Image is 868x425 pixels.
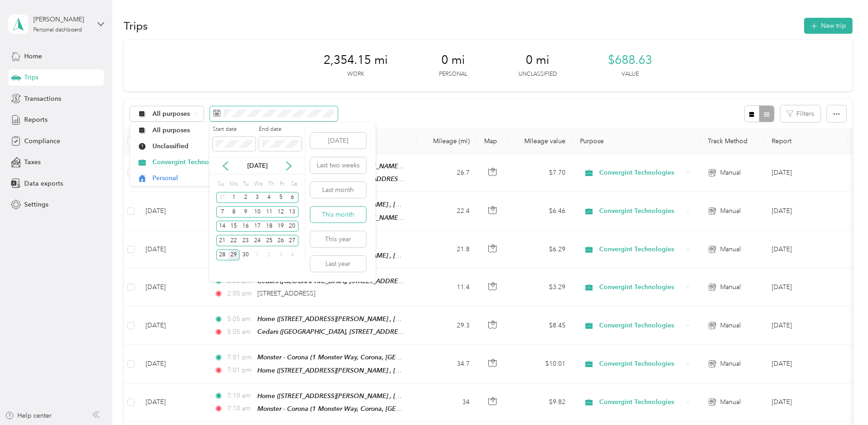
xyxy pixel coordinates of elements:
span: Convergint Technologies [599,244,683,254]
td: September 2025 [764,192,847,230]
span: 7:10 am [227,391,253,401]
p: [DATE] [238,161,277,171]
span: Home [24,52,42,61]
span: Home ([STREET_ADDRESS][PERSON_NAME] , [GEOGRAPHIC_DATA], [GEOGRAPHIC_DATA]) [257,252,527,259]
span: Transactions [24,94,61,104]
span: 7:01 pm [227,365,253,375]
button: Last two weeks [310,157,366,173]
div: Mo [228,177,238,190]
span: Settings [24,200,48,209]
span: Compliance [24,136,60,146]
button: Last month [310,182,366,198]
span: Work - [GEOGRAPHIC_DATA] ([STREET_ADDRESS] , [GEOGRAPHIC_DATA], [GEOGRAPHIC_DATA]) [257,175,542,183]
p: Unclassified [518,70,557,78]
div: 6 [287,192,298,203]
div: 4 [263,192,275,203]
span: 0 mi [441,53,465,67]
h1: Trips [124,21,148,31]
span: Convergint Technologies [599,397,683,407]
td: September 2025 [764,154,847,192]
span: Home ([STREET_ADDRESS][PERSON_NAME] , [GEOGRAPHIC_DATA], [GEOGRAPHIC_DATA]) [257,315,527,323]
td: September 2025 [764,384,847,422]
td: September 2025 [764,269,847,306]
td: $6.29 [509,231,573,269]
span: USC - STU ([STREET_ADDRESS][PERSON_NAME] , [GEOGRAPHIC_DATA], [GEOGRAPHIC_DATA]) [257,162,539,170]
span: USC - STU ([STREET_ADDRESS][PERSON_NAME] , [GEOGRAPHIC_DATA], [GEOGRAPHIC_DATA]) [257,214,539,222]
span: Manual [720,321,741,331]
span: All purposes [152,125,227,135]
td: September 2025 [764,231,847,269]
button: Help center [5,411,52,420]
td: $8.45 [509,306,573,345]
div: Fr [278,177,287,190]
td: $7.70 [509,154,573,192]
div: Personal dashboard [33,27,82,33]
th: Report [764,129,847,154]
div: 21 [216,235,228,246]
td: $10.01 [509,345,573,383]
td: $6.46 [509,192,573,230]
span: Unclassified [152,141,227,151]
div: 7 [216,206,228,218]
div: 19 [275,221,287,232]
div: 12 [275,206,287,218]
span: Convergint Technologies [599,359,683,369]
div: 17 [251,221,263,232]
label: Start date [213,125,256,134]
p: Work [347,70,364,78]
span: 7:10 am [227,404,253,414]
div: 25 [263,235,275,246]
span: [STREET_ADDRESS] [257,290,315,297]
span: Manual [720,168,741,178]
th: Track Method [701,129,764,154]
span: 7:01 pm [227,352,253,363]
span: Manual [720,397,741,407]
span: Convergint Technologies [152,157,227,167]
span: Convergint Technologies [599,321,683,331]
iframe: Everlance-gr Chat Button Frame [817,374,868,425]
td: [DATE] [138,192,207,230]
div: 20 [287,221,298,232]
td: 34 [417,384,477,422]
div: 18 [263,221,275,232]
th: Mileage value [509,129,573,154]
div: 5 [275,192,287,203]
td: $3.29 [509,269,573,306]
button: New trip [804,18,852,34]
div: 11 [263,206,275,218]
td: 11.4 [417,269,477,306]
div: 10 [251,206,263,218]
span: Manual [720,244,741,254]
div: 13 [287,206,298,218]
span: Manual [720,206,741,216]
span: Personal [152,173,227,183]
div: 16 [240,221,251,232]
div: Tu [241,177,250,190]
td: [DATE] [138,269,207,306]
span: Manual [720,359,741,369]
span: Reports [24,115,47,124]
button: Filters [780,105,821,122]
span: Home ([STREET_ADDRESS][PERSON_NAME] , [GEOGRAPHIC_DATA], [GEOGRAPHIC_DATA]) [257,201,527,208]
div: 24 [251,235,263,246]
div: 4 [287,249,298,261]
div: 1 [251,249,263,261]
div: 26 [275,235,287,246]
td: September 2025 [764,306,847,345]
div: 2 [240,192,251,203]
span: Monster - Corona (1 Monster Way, Corona, [GEOGRAPHIC_DATA], [GEOGRAPHIC_DATA] , [GEOGRAPHIC_DATA]... [257,353,656,361]
p: Value [622,70,639,78]
span: Convergint Technologies [599,282,683,292]
span: 5:05 am [227,314,253,324]
th: Purpose [573,129,701,154]
div: 9 [240,206,251,218]
div: 14 [216,221,228,232]
div: 2 [263,249,275,261]
div: 3 [251,192,263,203]
span: Home ([STREET_ADDRESS][PERSON_NAME] , [GEOGRAPHIC_DATA], [GEOGRAPHIC_DATA]) [257,367,527,374]
span: Convergint Technologies [599,206,683,216]
div: 31 [216,192,228,203]
td: 21.8 [417,231,477,269]
td: 26.7 [417,154,477,192]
